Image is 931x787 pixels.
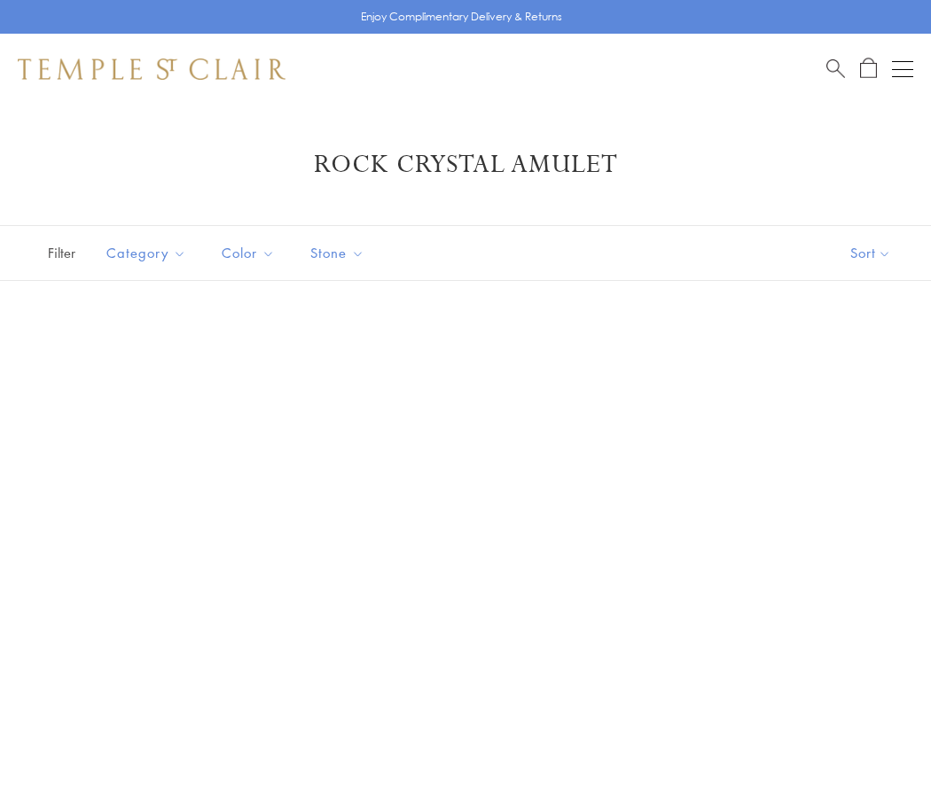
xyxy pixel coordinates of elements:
[18,58,286,80] img: Temple St. Clair
[208,233,288,273] button: Color
[810,226,931,280] button: Show sort by
[297,233,378,273] button: Stone
[860,58,877,80] a: Open Shopping Bag
[213,242,288,264] span: Color
[361,8,562,26] p: Enjoy Complimentary Delivery & Returns
[44,149,887,181] h1: Rock Crystal Amulet
[826,58,845,80] a: Search
[98,242,199,264] span: Category
[301,242,378,264] span: Stone
[93,233,199,273] button: Category
[892,58,913,80] button: Open navigation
